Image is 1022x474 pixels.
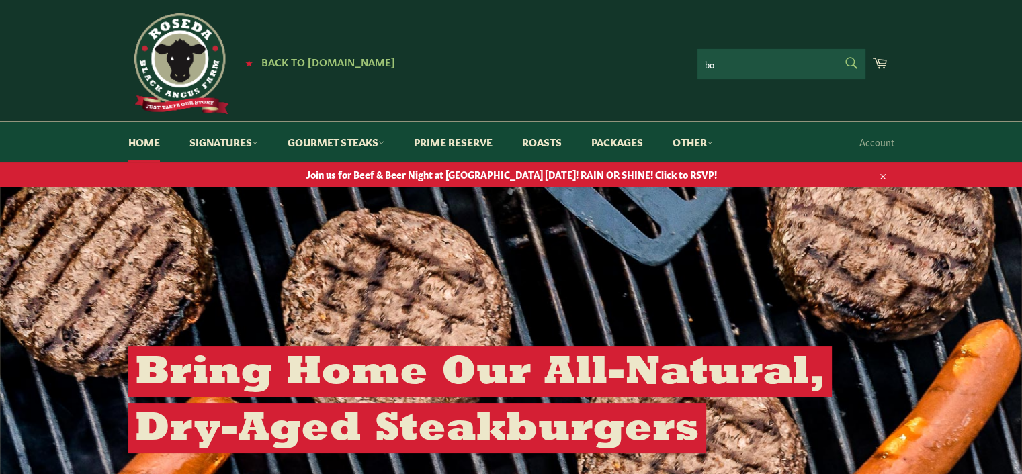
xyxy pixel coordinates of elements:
[245,57,253,68] span: ★
[261,54,395,68] span: Back to [DOMAIN_NAME]
[697,49,865,79] input: Search
[128,346,832,453] h2: Bring Home Our All-Natural, Dry-Aged Steakburgers
[274,122,398,162] a: Gourmet Steaks
[853,122,901,162] a: Account
[115,161,908,187] a: Join us for Beef & Beer Night at [GEOGRAPHIC_DATA] [DATE]! RAIN OR SHINE! Click to RSVP!
[115,168,908,181] span: Join us for Beef & Beer Night at [GEOGRAPHIC_DATA] [DATE]! RAIN OR SHINE! Click to RSVP!
[176,122,271,162] a: Signatures
[578,122,656,162] a: Packages
[659,122,726,162] a: Other
[115,122,173,162] a: Home
[509,122,575,162] a: Roasts
[128,13,229,114] img: Roseda Beef
[400,122,506,162] a: Prime Reserve
[239,57,395,68] a: ★ Back to [DOMAIN_NAME]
